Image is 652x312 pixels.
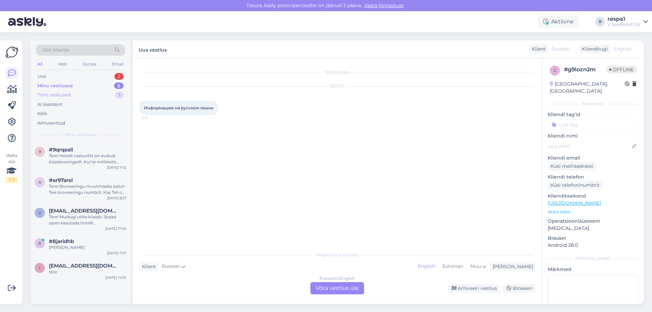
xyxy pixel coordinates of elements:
[37,110,47,117] div: Kõik
[107,165,126,170] div: [DATE] 11:12
[579,45,608,53] div: Klienditugi
[39,149,41,154] span: 9
[38,210,41,215] span: v
[37,101,62,108] div: AI Assistent
[107,251,126,256] div: [DATE] 11:17
[548,120,638,130] input: Lisa tag
[448,284,500,293] div: Arhiveeri vestlus
[37,120,65,127] div: Arhiveeritud
[548,235,638,242] p: Brauser
[548,111,638,118] p: Kliendi tag'id
[39,265,40,270] span: i
[49,269,126,275] div: tere
[548,143,631,150] input: Lisa nimi
[49,263,120,269] span: info@vspahotel.ee
[548,256,638,262] div: [PERSON_NAME]
[37,92,71,98] div: Tiimi vestlused
[57,60,69,69] div: Web
[320,275,355,281] div: Russian to English
[554,68,557,73] span: g
[548,266,638,273] p: Märkmed
[111,60,125,69] div: Email
[595,17,605,26] div: R
[414,261,439,272] div: English
[144,105,214,110] span: Информацию на русском языке
[49,153,126,165] div: Tere! Hotelli vastuvõtt on avatud ööpäevaringselt. Kui te mõtlesite spaa lahtiolekuaegasid, siis ...
[49,214,126,226] div: Tere! Muidugi võite küsida. Spaad saate kasutada hotelli sisseregistreerimisest kuni väljaregistr...
[115,92,124,98] div: 1
[36,60,44,69] div: All
[49,244,126,251] div: [PERSON_NAME]
[564,66,606,74] div: # g9lozn2m
[139,263,156,270] div: Klient
[548,101,638,107] div: Kliendi info
[49,208,120,214] span: viorikakugal@mail.ru
[49,183,126,196] div: Tere! Broneeringu muutmiseks palun Teie broneeringu numbrit. Kas Teil on ka mõni alternatiivne ku...
[439,261,467,272] div: Estonian
[38,241,41,246] span: 8
[548,209,638,215] p: Vaata edasi ...
[5,177,18,183] div: 1 / 3
[490,263,533,270] div: [PERSON_NAME]
[538,16,579,28] div: Aktiivne
[608,16,648,27] a: respa1V Spaahotell OÜ
[550,80,625,95] div: [GEOGRAPHIC_DATA], [GEOGRAPHIC_DATA]
[548,154,638,162] p: Kliendi email
[548,173,638,181] p: Kliendi telefon
[362,2,406,8] a: Vaata hinnastust
[548,132,638,140] p: Kliendi nimi
[548,181,602,190] div: Küsi telefoninumbrit
[606,66,636,73] span: Offline
[141,115,167,121] span: 12:11
[114,73,124,80] div: 2
[548,218,638,225] p: Operatsioonisüsteem
[5,152,18,183] div: Vaata siia
[529,45,546,53] div: Klient
[49,147,73,153] span: #9qrqsali
[105,275,126,280] div: [DATE] 14:35
[5,46,18,59] img: Askly Logo
[139,252,535,258] div: Valige keel ja vastake
[114,82,124,89] div: 5
[42,47,69,54] span: Otsi kliente
[37,73,46,80] div: Uus
[548,242,638,249] p: Android 28.0
[503,284,535,293] div: Blokeeri
[548,192,638,200] p: Klienditeekond
[548,162,596,171] div: Küsi meiliaadressi
[614,45,631,53] span: English
[107,196,126,201] div: [DATE] 8:37
[310,282,364,294] div: Võta vestlus üle
[548,200,601,206] a: [URL][DOMAIN_NAME]
[105,226,126,231] div: [DATE] 17:30
[470,263,481,269] span: Muu
[65,132,96,138] span: Minu vestlused
[139,83,535,89] div: [DATE]
[608,22,640,27] div: V Spaahotell OÜ
[81,60,98,69] div: Socials
[38,180,41,185] span: a
[49,177,73,183] span: #ar97arsl
[608,16,640,22] div: respa1
[551,45,570,53] span: Russian
[548,225,638,232] p: [MEDICAL_DATA]
[37,82,73,89] div: Minu vestlused
[49,238,74,244] span: #8jaridhb
[139,44,167,54] label: Uus vestlus
[162,263,180,270] span: Russian
[139,69,535,75] div: Vestlus algas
